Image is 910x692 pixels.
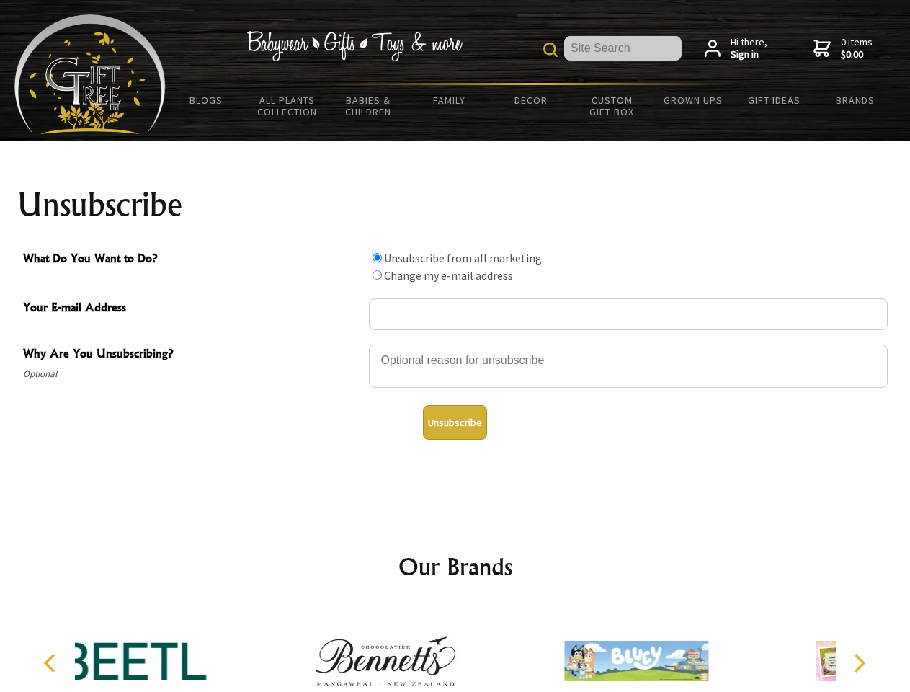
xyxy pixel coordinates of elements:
[328,85,409,127] a: Babies & Children
[490,85,571,115] a: Decor
[564,36,682,61] input: Site Search
[17,187,893,222] h1: Unsubscribe
[543,43,558,57] img: product search
[841,48,873,61] strong: $0.00
[369,345,888,388] textarea: Why Are You Unsubscribing?
[23,249,362,270] span: What Do You Want to Do?
[731,48,767,61] strong: Sign in
[815,85,896,115] a: Brands
[652,85,733,115] a: Grown Ups
[384,268,513,283] label: Change my e-mail address
[23,345,362,365] span: Why Are You Unsubscribing?
[36,647,68,679] button: Previous
[373,253,382,262] input: What Do You Want to Do?
[423,405,487,440] button: Unsubscribe
[705,36,767,61] a: Hi there,Sign in
[23,365,362,383] span: Optional
[14,14,166,134] img: Babyware - Gifts - Toys and more...
[246,31,463,61] img: Babywear - Gifts - Toys & more
[369,298,888,330] input: Your E-mail Address
[23,298,362,319] span: Your E-mail Address
[247,85,329,127] a: All Plants Collection
[384,251,542,265] label: Unsubscribe from all marketing
[409,85,491,115] a: Family
[843,647,875,679] button: Next
[841,35,873,61] span: 0 items
[731,36,767,61] span: Hi there,
[29,549,882,584] h2: Our Brands
[813,36,873,61] a: 0 items$0.00
[571,85,653,127] a: Custom Gift Box
[166,85,247,115] a: BLOGS
[373,270,382,280] input: What Do You Want to Do?
[733,85,815,115] a: Gift Ideas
